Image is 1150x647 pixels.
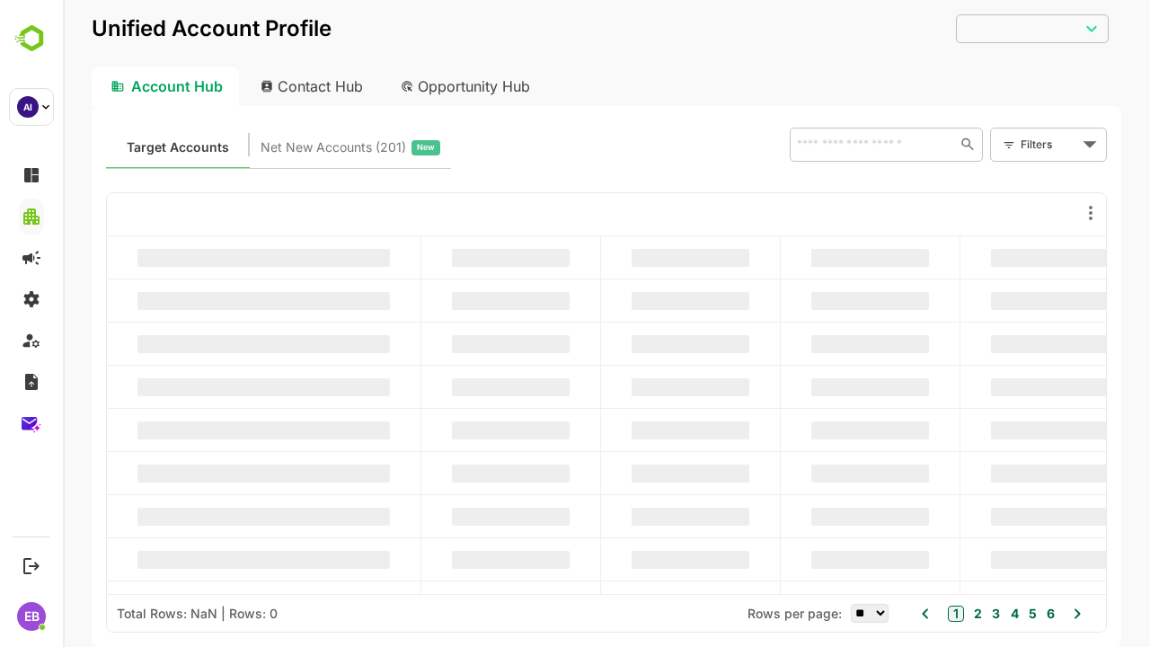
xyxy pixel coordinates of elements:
div: Filters [956,126,1044,164]
span: Rows per page: [685,606,779,621]
span: Known accounts you’ve identified to target - imported from CRM, Offline upload, or promoted from ... [64,136,166,159]
span: Net New Accounts ( 201 ) [198,136,343,159]
button: 6 [979,604,992,624]
div: ​ [893,13,1046,44]
div: EB [17,602,46,631]
div: Total Rows: NaN | Rows: 0 [54,606,215,621]
button: 4 [943,604,956,624]
button: 2 [907,604,919,624]
button: 5 [961,604,974,624]
div: Opportunity Hub [323,66,483,106]
div: Newly surfaced ICP-fit accounts from Intent, Website, LinkedIn, and other engagement signals. [198,136,377,159]
div: Account Hub [29,66,176,106]
div: AI [17,96,39,118]
p: Unified Account Profile [29,18,269,40]
button: 1 [885,606,901,622]
button: 3 [924,604,937,624]
div: Filters [958,135,1015,154]
img: BambooboxLogoMark.f1c84d78b4c51b1a7b5f700c9845e183.svg [9,22,55,56]
div: Contact Hub [183,66,316,106]
button: Logout [19,554,43,578]
span: New [354,136,372,159]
